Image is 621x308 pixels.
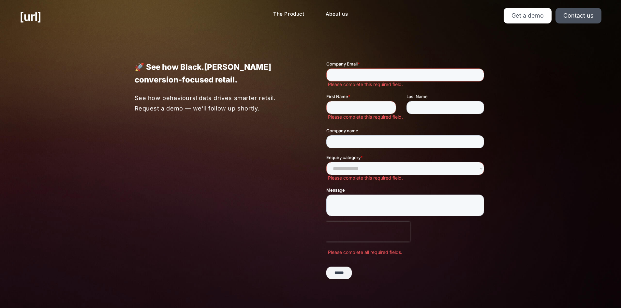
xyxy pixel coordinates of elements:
[135,61,295,86] p: 🚀 See how Black.[PERSON_NAME] conversion-focused retail.
[135,93,295,113] p: See how behavioural data drives smarter retail. Request a demo — we’ll follow up shortly.
[326,61,487,290] iframe: Form 1
[320,8,353,21] a: About us
[555,8,601,23] a: Contact us
[504,8,552,23] a: Get a demo
[20,8,41,25] a: [URL]
[268,8,310,21] a: The Product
